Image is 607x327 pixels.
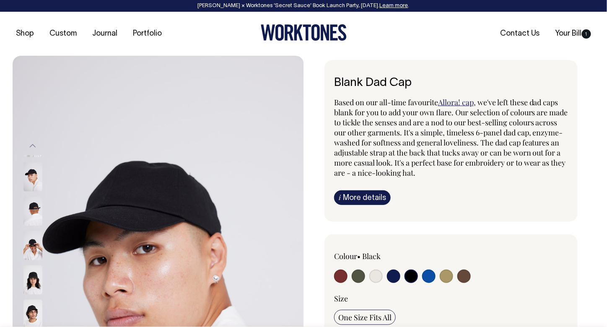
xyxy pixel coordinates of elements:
[13,27,37,41] a: Shop
[380,3,408,8] a: Learn more
[357,251,361,261] span: •
[338,312,392,322] span: One Size Fits All
[552,27,594,41] a: Your Bill1
[334,77,568,90] h6: Blank Dad Cap
[334,190,391,205] a: iMore details
[23,231,42,260] img: black
[26,137,39,156] button: Previous
[334,310,396,325] input: One Size Fits All
[582,29,591,39] span: 1
[130,27,165,41] a: Portfolio
[89,27,121,41] a: Journal
[438,97,474,107] a: Allora! cap
[334,97,438,107] span: Based on our all-time favourite
[46,27,80,41] a: Custom
[334,97,568,178] span: , we've left these dad caps blank for you to add your own flare. Our selection of colours are mad...
[334,293,568,304] div: Size
[339,193,341,202] span: i
[23,196,42,226] img: black
[497,27,543,41] a: Contact Us
[8,3,599,9] div: [PERSON_NAME] × Worktones ‘Secret Sauce’ Book Launch Party, [DATE]. .
[23,265,42,294] img: black
[362,251,381,261] label: Black
[23,162,42,191] img: black
[334,251,428,261] div: Colour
